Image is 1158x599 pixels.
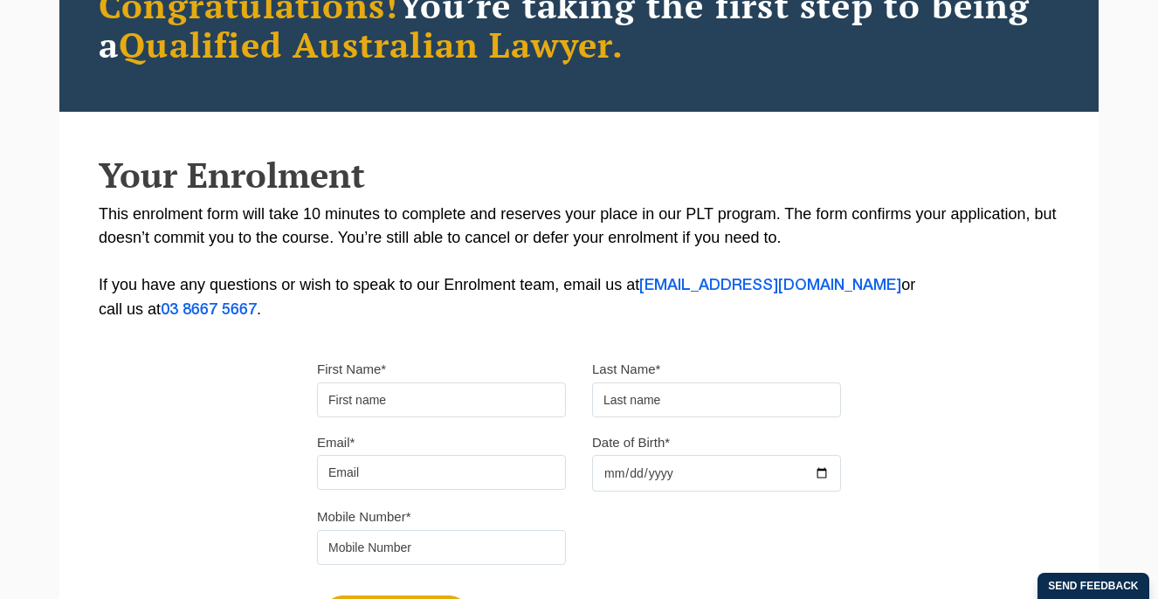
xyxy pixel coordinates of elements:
[592,434,670,451] label: Date of Birth*
[317,434,355,451] label: Email*
[317,382,566,417] input: First name
[99,203,1059,322] p: This enrolment form will take 10 minutes to complete and reserves your place in our PLT program. ...
[592,361,660,378] label: Last Name*
[317,508,411,526] label: Mobile Number*
[99,155,1059,194] h2: Your Enrolment
[592,382,841,417] input: Last name
[317,361,386,378] label: First Name*
[161,303,257,317] a: 03 8667 5667
[317,455,566,490] input: Email
[317,530,566,565] input: Mobile Number
[639,279,901,293] a: [EMAIL_ADDRESS][DOMAIN_NAME]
